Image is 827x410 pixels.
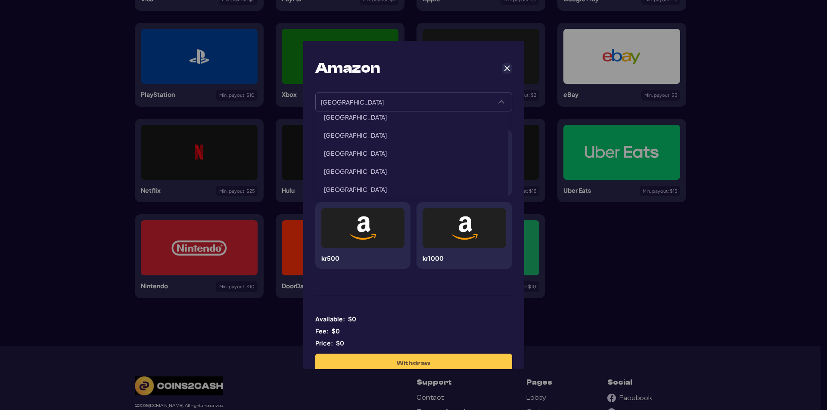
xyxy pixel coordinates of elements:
span: [GEOGRAPHIC_DATA] [324,113,387,121]
img: Payment Method [349,214,376,242]
span: $0 [336,339,344,348]
li: Latvia [315,108,508,126]
span: Fee: [315,327,329,336]
div: Select a Country [491,93,512,111]
span: [GEOGRAPHIC_DATA] [324,185,387,193]
span: kr500 [321,254,339,262]
span: [GEOGRAPHIC_DATA] [324,149,387,157]
span: Available: [315,314,345,324]
span: [GEOGRAPHIC_DATA] [324,131,387,139]
li: Turkey [315,144,508,162]
li: Portugal [315,126,508,144]
li: Italy [315,180,508,198]
span: Price: [315,339,333,348]
span: [GEOGRAPHIC_DATA] [316,93,491,111]
button: Cancel [502,63,512,74]
h1: Amazon [315,59,380,77]
span: $ 0 [348,314,356,324]
li: Spain [315,162,508,180]
img: Payment Method [451,214,478,242]
span: $ 0 [332,327,340,336]
span: [GEOGRAPHIC_DATA] [324,167,387,175]
span: kr1000 [423,254,444,262]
